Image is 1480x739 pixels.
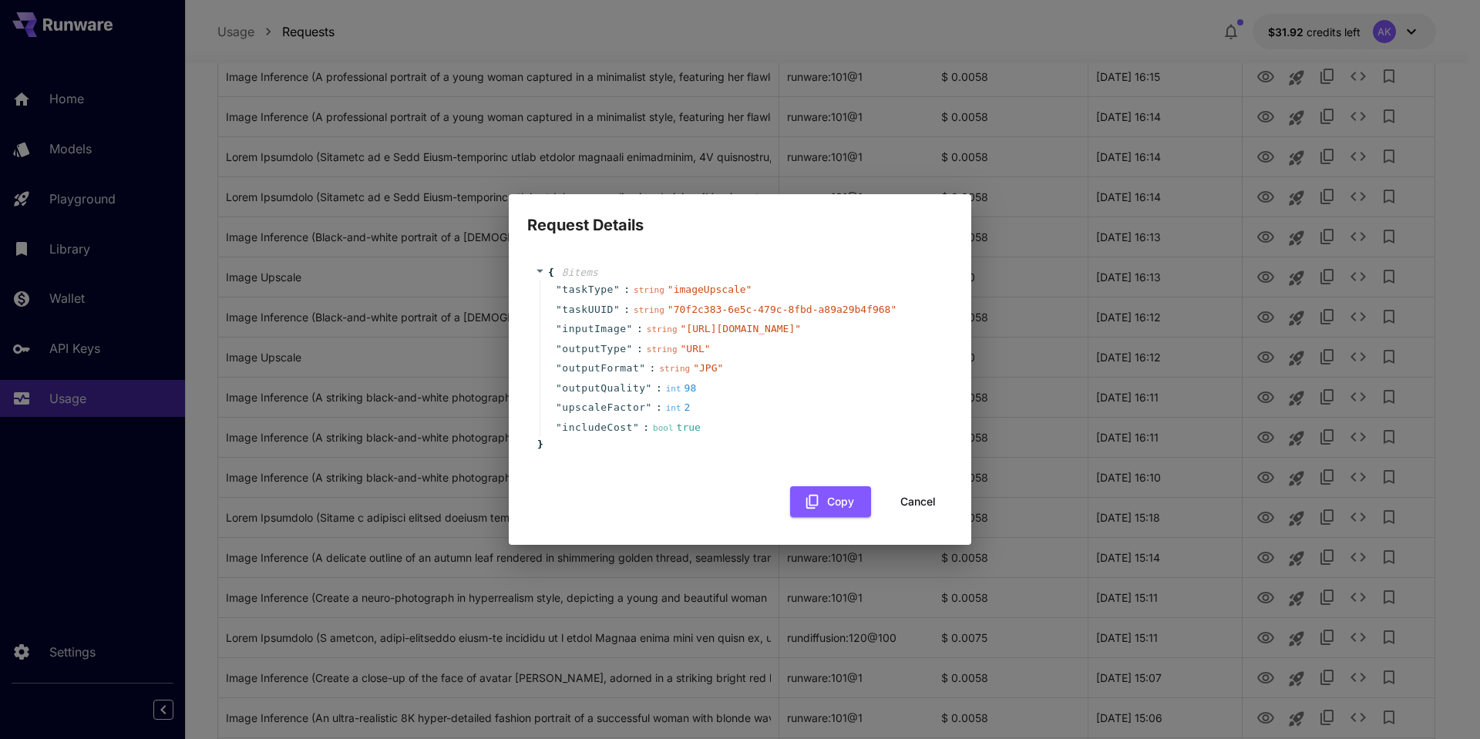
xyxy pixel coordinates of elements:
div: 98 [666,381,697,396]
span: " [URL][DOMAIN_NAME] " [681,323,802,334]
span: : [650,361,656,376]
span: upscaleFactor [562,400,645,415]
span: outputType [562,341,626,357]
span: inputImage [562,321,626,337]
h2: Request Details [509,194,971,237]
span: { [548,265,554,280]
span: " [556,343,562,354]
span: int [666,403,681,413]
span: " JPG " [693,362,723,374]
span: " [556,284,562,295]
span: " [556,382,562,394]
span: } [535,437,543,452]
span: int [666,384,681,394]
span: string [647,324,678,334]
span: : [656,400,662,415]
span: " [614,284,620,295]
span: " [627,323,633,334]
span: " [556,304,562,315]
span: outputFormat [562,361,639,376]
span: " imageUpscale " [668,284,752,295]
span: " [646,401,652,413]
span: : [643,420,649,435]
div: true [653,420,701,435]
span: " [556,362,562,374]
span: 8 item s [562,267,598,278]
span: includeCost [562,420,633,435]
span: " URL " [681,343,711,354]
span: taskUUID [562,302,614,317]
span: : [624,302,630,317]
span: string [634,305,664,315]
span: " [614,304,620,315]
span: string [634,285,664,295]
span: " [646,382,652,394]
span: : [637,321,643,337]
span: : [624,282,630,297]
span: taskType [562,282,614,297]
span: " [556,323,562,334]
span: : [656,381,662,396]
span: " [627,343,633,354]
span: : [637,341,643,357]
button: Copy [790,486,871,518]
span: " [556,401,562,413]
span: " [639,362,645,374]
div: 2 [666,400,691,415]
span: " [556,422,562,433]
span: bool [653,423,674,433]
span: " [633,422,639,433]
span: " 70f2c383-6e5c-479c-8fbd-a89a29b4f968 " [668,304,896,315]
button: Cancel [883,486,953,518]
span: string [659,364,690,374]
span: string [647,344,678,354]
span: outputQuality [562,381,645,396]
